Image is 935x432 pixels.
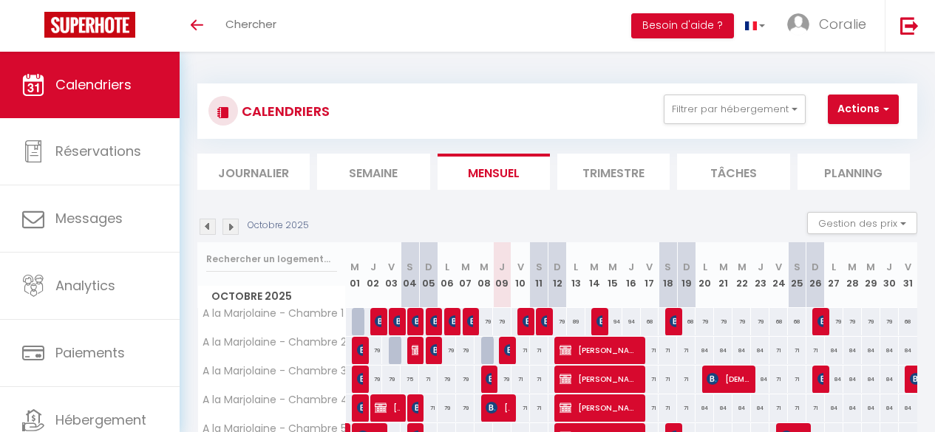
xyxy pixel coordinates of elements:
li: Semaine [317,154,429,190]
abbr: M [608,260,617,274]
img: Super Booking [44,12,135,38]
th: 10 [511,242,530,308]
abbr: V [517,260,524,274]
abbr: M [350,260,359,274]
button: Filtrer par hébergement [664,95,806,124]
div: 71 [788,394,806,422]
span: A la Marjolaine - Chambre 1 [200,308,344,319]
abbr: V [646,260,653,274]
div: 79 [456,337,475,364]
div: 84 [696,337,714,364]
div: 84 [825,337,843,364]
div: 94 [604,308,622,335]
span: [PERSON_NAME] [486,394,510,422]
abbr: J [499,260,505,274]
div: 79 [382,366,401,393]
th: 12 [548,242,567,308]
abbr: M [848,260,857,274]
div: 79 [438,394,456,422]
abbr: J [628,260,634,274]
th: 28 [843,242,862,308]
div: 79 [456,394,475,422]
th: 02 [364,242,382,308]
div: 79 [364,337,382,364]
th: 21 [714,242,732,308]
span: A la Marjolaine - Chambre 4 [200,394,348,405]
abbr: M [738,260,747,274]
abbr: S [536,260,543,274]
div: 79 [475,308,493,335]
abbr: M [590,260,599,274]
div: 79 [364,366,382,393]
div: 79 [696,308,714,335]
div: 71 [511,394,530,422]
div: 84 [843,337,862,364]
div: 79 [751,308,769,335]
span: [PERSON_NAME] [560,365,639,393]
th: 18 [659,242,677,308]
th: 09 [493,242,511,308]
span: [PERSON_NAME] [393,307,399,335]
div: 84 [732,394,751,422]
abbr: L [832,260,836,274]
span: [PERSON_NAME] [412,336,418,364]
div: 84 [696,394,714,422]
span: [PERSON_NAME] Dos [PERSON_NAME] [541,307,547,335]
abbr: D [554,260,561,274]
span: Chercher [225,16,276,32]
span: [PERSON_NAME] [670,307,676,335]
span: Réservations [55,142,141,160]
div: 84 [825,394,843,422]
div: 79 [825,308,843,335]
li: Trimestre [557,154,670,190]
abbr: V [388,260,395,274]
span: Calendriers [55,75,132,94]
span: [PERSON_NAME] [560,394,639,422]
div: 71 [659,337,677,364]
th: 01 [346,242,364,308]
th: 14 [585,242,604,308]
div: 71 [806,337,825,364]
div: 68 [899,308,917,335]
div: 71 [806,394,825,422]
div: 79 [843,308,862,335]
abbr: J [370,260,376,274]
abbr: L [574,260,578,274]
th: 13 [567,242,585,308]
div: 71 [677,366,696,393]
div: 71 [530,366,548,393]
div: 68 [769,308,788,335]
span: [PERSON_NAME] [357,336,363,364]
div: 84 [714,337,732,364]
div: 71 [788,366,806,393]
abbr: M [866,260,875,274]
div: 71 [419,394,438,422]
div: 71 [659,394,677,422]
abbr: D [812,260,819,274]
div: 71 [677,337,696,364]
span: [PERSON_NAME] [375,394,399,422]
div: 71 [641,366,659,393]
abbr: J [886,260,892,274]
div: 79 [714,308,732,335]
li: Planning [798,154,910,190]
div: 84 [862,394,880,422]
div: 84 [843,394,862,422]
div: 71 [659,366,677,393]
div: 84 [714,394,732,422]
th: 15 [604,242,622,308]
button: Besoin d'aide ? [631,13,734,38]
abbr: S [407,260,413,274]
li: Mensuel [438,154,550,190]
h3: CALENDRIERS [238,95,330,128]
span: [PERSON_NAME] [357,394,363,422]
span: [PERSON_NAME] [357,365,363,393]
div: 79 [456,366,475,393]
div: 75 [401,366,419,393]
th: 11 [530,242,548,308]
div: 79 [493,308,511,335]
div: 79 [862,308,880,335]
span: [PERSON_NAME] [430,336,436,364]
abbr: M [719,260,728,274]
div: 71 [769,337,788,364]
